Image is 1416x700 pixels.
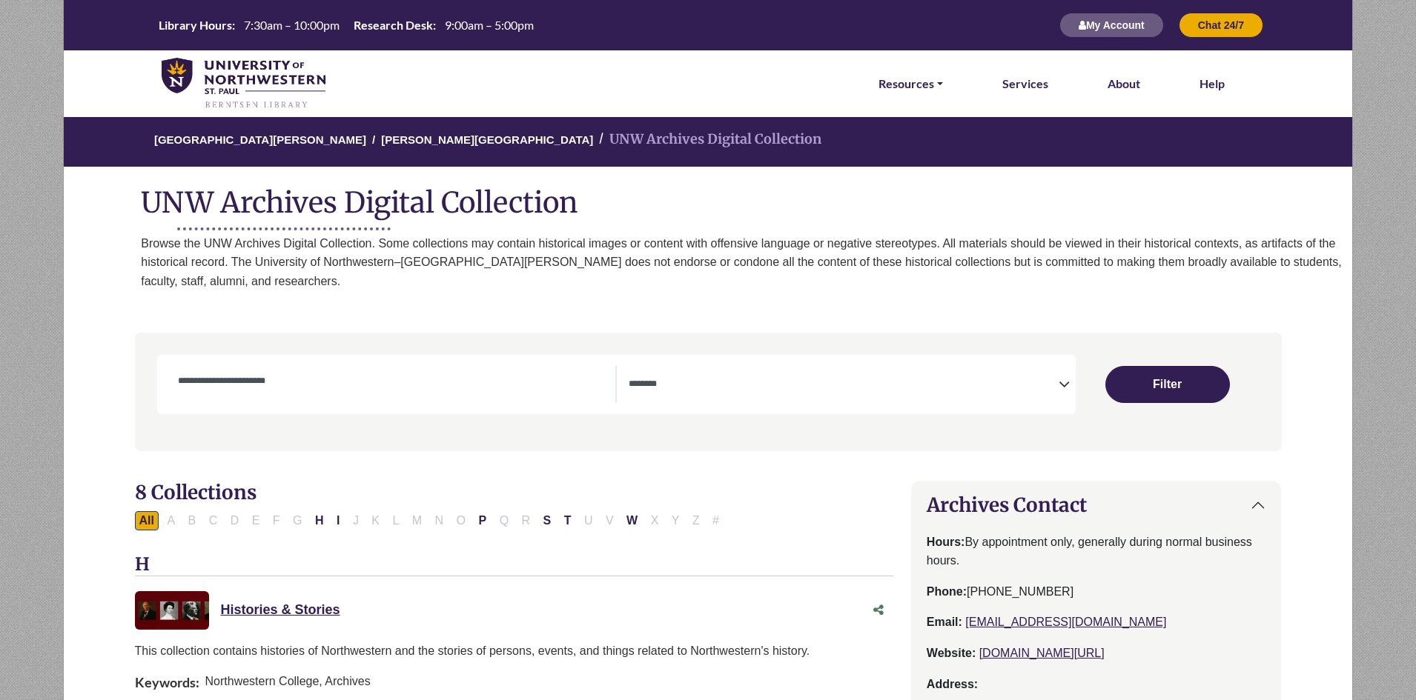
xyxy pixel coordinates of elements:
[539,511,556,530] button: Filter Results S
[63,116,1352,167] nav: breadcrumb
[1059,13,1164,38] button: My Account
[141,234,1352,291] p: Browse the UNW Archives Digital Collection. Some collections may contain historical images or con...
[135,672,199,693] span: Keywords:
[332,511,344,530] button: Filter Results I
[927,582,1266,601] p: [PHONE_NUMBER]
[169,373,616,390] input: Collection Title/Keyword
[927,585,967,598] strong: Phone:
[153,17,540,31] table: Hours Today
[864,596,893,624] button: Share this Asset
[1108,74,1140,93] a: About
[1179,19,1263,31] a: Chat 24/7
[622,511,642,530] button: Filter Results W
[135,333,1282,452] nav: Search filters
[912,481,1281,528] button: Archives Contact
[1179,13,1263,38] button: Chat 24/7
[979,647,1105,659] a: [DOMAIN_NAME][URL]
[221,602,340,617] a: Histories & Stories
[1002,74,1048,93] a: Services
[348,17,437,33] th: Research Desk:
[965,616,1166,628] a: [EMAIL_ADDRESS][DOMAIN_NAME]
[593,129,821,150] li: UNW Archives Digital Collection
[381,131,593,146] a: [PERSON_NAME][GEOGRAPHIC_DATA]
[1059,19,1164,31] a: My Account
[1105,366,1230,403] button: Submit for Search Results
[927,647,976,659] strong: Website:
[927,678,978,690] strong: Address:
[244,18,340,32] span: 7:30am – 10:00pm
[927,616,962,628] strong: Email:
[135,511,159,530] button: All
[135,513,726,526] div: Alpha-list to filter by first letter of database name
[153,17,540,34] a: Hours Today
[153,17,236,33] th: Library Hours:
[205,672,371,693] span: Northwestern College, Archives
[135,641,893,661] p: This collection contains histories of Northwestern and the stories of persons, events, and things...
[135,480,257,504] span: 8 Collections
[64,174,1352,219] h1: UNW Archives Digital Collection
[879,74,943,93] a: Resources
[474,511,492,530] button: Filter Results P
[560,511,576,530] button: Filter Results T
[154,131,366,146] a: [GEOGRAPHIC_DATA][PERSON_NAME]
[927,536,965,548] strong: Hours:
[927,533,1266,570] p: By appointment only, generally during normal business hours.
[629,379,1059,391] textarea: Search
[445,18,534,32] span: 9:00am – 5:00pm
[311,511,328,530] button: Filter Results H
[1200,74,1225,93] a: Help
[162,58,325,110] img: library_home
[135,554,893,576] h3: H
